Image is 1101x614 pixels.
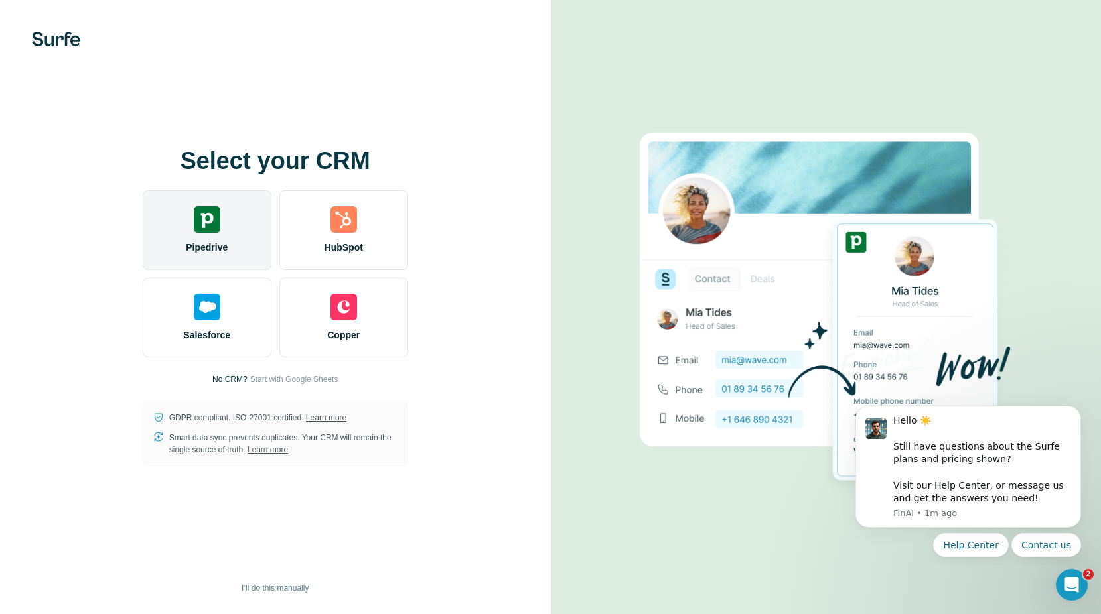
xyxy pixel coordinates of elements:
img: hubspot's logo [330,206,357,233]
span: Salesforce [183,328,230,341]
a: Learn more [248,445,288,454]
img: salesforce's logo [194,294,220,320]
p: GDPR compliant. ISO-27001 certified. [169,412,346,424]
iframe: Intercom live chat [1056,569,1088,601]
img: PIPEDRIVE image [640,110,1011,504]
p: Smart data sync prevents duplicates. Your CRM will remain the single source of truth. [169,432,398,456]
img: Surfe's logo [32,32,80,46]
span: 2 [1083,569,1094,580]
span: I’ll do this manually [242,582,309,594]
button: I’ll do this manually [232,578,318,598]
p: No CRM? [212,373,248,385]
button: Start with Google Sheets [250,373,338,385]
a: Learn more [306,413,346,422]
span: Pipedrive [186,241,228,254]
span: Copper [327,328,360,341]
span: HubSpot [325,241,363,254]
iframe: Intercom notifications message [836,394,1101,565]
img: copper's logo [330,294,357,320]
img: pipedrive's logo [194,206,220,233]
h1: Select your CRM [143,148,408,174]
